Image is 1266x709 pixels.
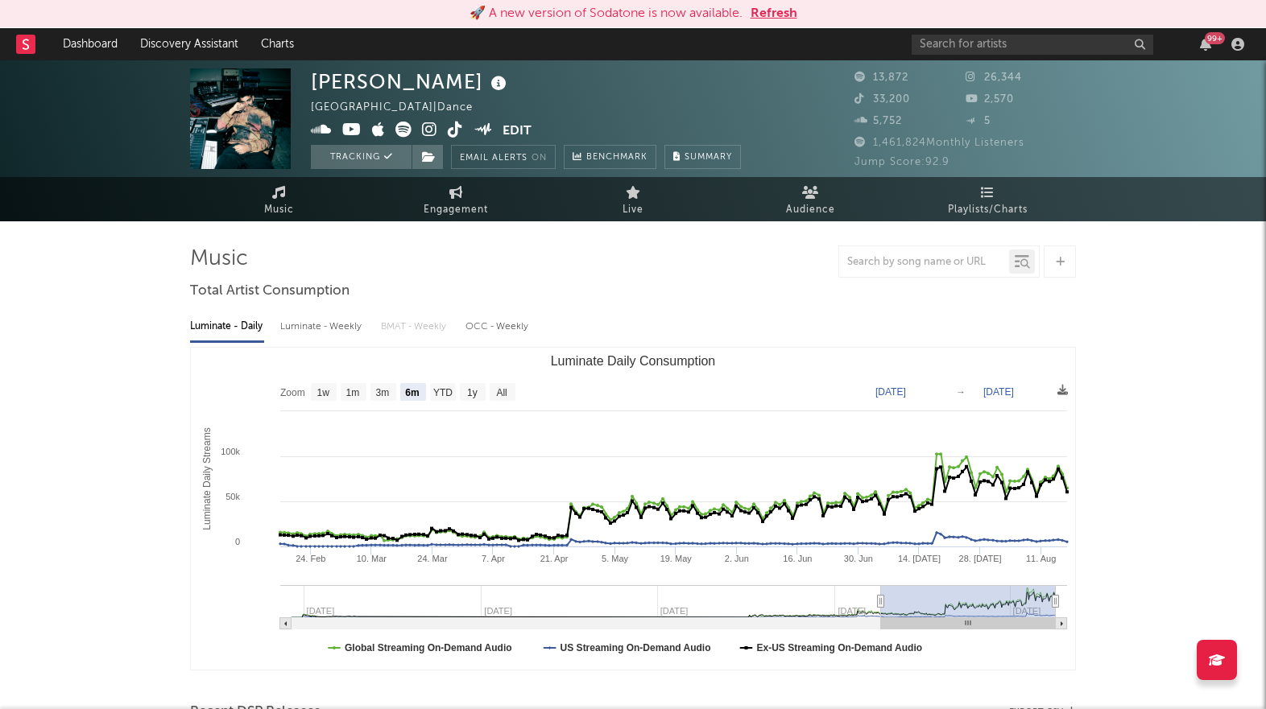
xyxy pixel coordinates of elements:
text: [DATE] [875,386,906,398]
a: Audience [722,177,899,221]
div: [GEOGRAPHIC_DATA] | Dance [311,98,491,117]
text: 5. May [602,554,629,563]
text: Luminate Daily Consumption [551,354,716,368]
text: 28. [DATE] [959,554,1002,563]
text: 1y [467,387,478,398]
span: Engagement [424,200,488,220]
text: 3m [376,387,390,398]
a: Engagement [367,177,544,221]
button: Refresh [751,4,797,23]
div: Luminate - Daily [190,313,264,340]
a: Charts [250,28,305,60]
span: Audience [786,200,835,220]
a: Dashboard [52,28,129,60]
span: Music [264,200,294,220]
em: On [532,154,547,163]
svg: Luminate Daily Consumption [191,348,1075,670]
a: Music [190,177,367,221]
div: 99 + [1205,32,1225,44]
span: 2,570 [966,94,1014,105]
text: 7. Apr [482,554,505,563]
text: 1w [317,387,330,398]
span: 13,872 [854,72,908,83]
text: 30. Jun [844,554,873,563]
text: Zoom [280,387,305,398]
button: Email AlertsOn [451,145,556,169]
input: Search for artists [912,35,1153,55]
text: 10. Mar [357,554,387,563]
span: Benchmark [586,148,647,167]
span: 5 [966,116,991,126]
text: 24. Feb [296,554,325,563]
span: 33,200 [854,94,910,105]
text: 6m [405,387,419,398]
text: 2. Jun [725,554,749,563]
text: 100k [221,447,240,456]
span: Live [623,200,643,220]
text: 19. May [660,554,693,563]
text: [DATE] [983,386,1014,398]
text: 21. Apr [540,554,569,563]
a: Benchmark [564,145,656,169]
text: All [496,387,507,398]
div: 🚀 A new version of Sodatone is now available. [470,4,743,23]
div: Luminate - Weekly [280,313,365,340]
text: US Streaming On-Demand Audio [561,642,711,653]
input: Search by song name or URL [839,256,1009,269]
text: YTD [433,387,453,398]
div: [PERSON_NAME] [311,68,511,95]
a: Discovery Assistant [129,28,250,60]
button: Tracking [311,145,412,169]
text: 11. Aug [1026,554,1056,563]
text: 14. [DATE] [898,554,941,563]
span: Total Artist Consumption [190,282,350,301]
button: Edit [503,122,532,142]
span: Summary [685,153,732,162]
text: → [956,386,966,398]
span: Playlists/Charts [948,200,1028,220]
span: 1,461,824 Monthly Listeners [854,138,1024,148]
span: 26,344 [966,72,1022,83]
div: OCC - Weekly [465,313,530,340]
text: 24. Mar [417,554,448,563]
text: 16. Jun [783,554,812,563]
a: Playlists/Charts [899,177,1076,221]
text: Global Streaming On-Demand Audio [345,642,512,653]
button: 99+ [1200,38,1211,51]
span: 5,752 [854,116,902,126]
button: Summary [664,145,741,169]
text: Ex-US Streaming On-Demand Audio [757,642,923,653]
text: 50k [225,492,240,501]
text: 0 [235,537,240,546]
span: Jump Score: 92.9 [854,157,949,167]
text: 1m [346,387,360,398]
a: Live [544,177,722,221]
text: Luminate Daily Streams [201,427,213,530]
